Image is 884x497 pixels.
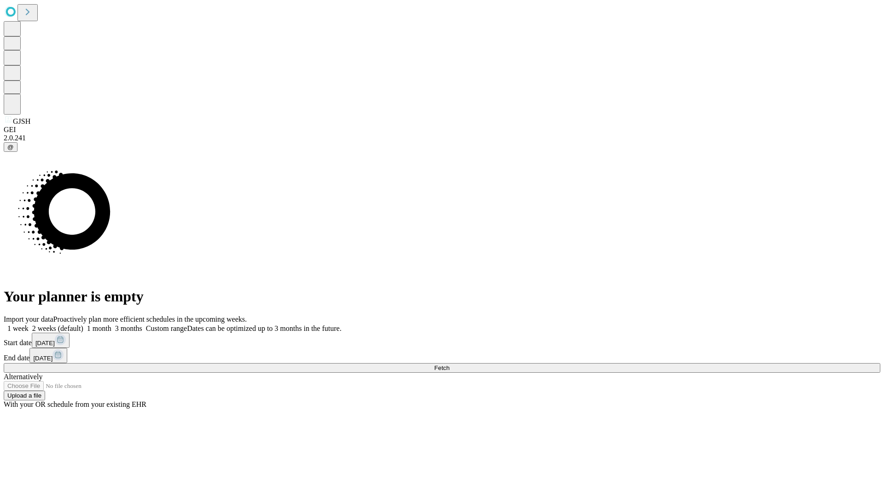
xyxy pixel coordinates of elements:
div: 2.0.241 [4,134,880,142]
div: End date [4,348,880,363]
span: Dates can be optimized up to 3 months in the future. [187,324,341,332]
span: Alternatively [4,373,42,381]
span: @ [7,144,14,150]
button: [DATE] [29,348,67,363]
div: Start date [4,333,880,348]
div: GEI [4,126,880,134]
span: [DATE] [35,340,55,347]
span: Custom range [146,324,187,332]
button: @ [4,142,17,152]
span: Proactively plan more efficient schedules in the upcoming weeks. [53,315,247,323]
span: 3 months [115,324,142,332]
span: Fetch [434,364,449,371]
span: 2 weeks (default) [32,324,83,332]
button: [DATE] [32,333,70,348]
span: Import your data [4,315,53,323]
button: Upload a file [4,391,45,400]
span: With your OR schedule from your existing EHR [4,400,146,408]
span: 1 month [87,324,111,332]
button: Fetch [4,363,880,373]
span: GJSH [13,117,30,125]
span: [DATE] [33,355,52,362]
span: 1 week [7,324,29,332]
h1: Your planner is empty [4,288,880,305]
